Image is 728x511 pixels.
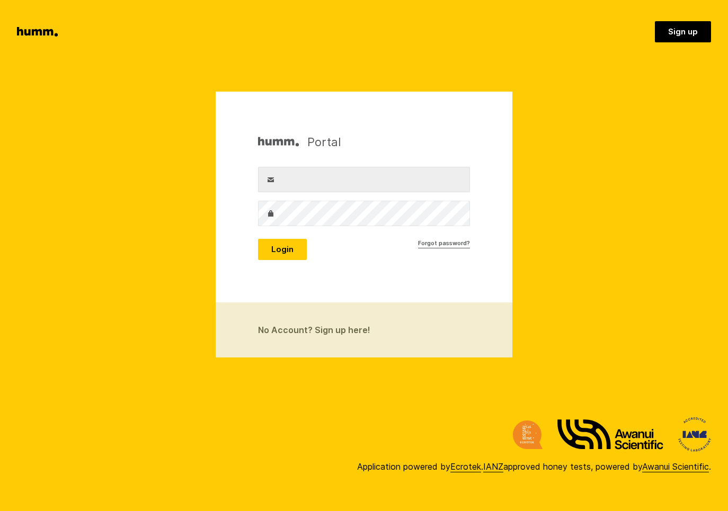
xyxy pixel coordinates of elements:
img: Ecrotek [513,420,543,449]
h1: Portal [258,134,341,150]
a: No Account? Sign up here! [216,302,512,357]
a: IANZ [483,461,503,472]
a: Forgot password? [418,239,470,248]
button: Login [258,239,307,260]
a: Sign up [655,21,711,42]
img: International Accreditation New Zealand [678,417,711,452]
img: Humm [258,134,299,150]
a: Ecrotek [450,461,481,472]
div: Application powered by . approved honey tests, powered by . [357,460,711,473]
img: Awanui Scientific [557,419,663,450]
a: Awanui Scientific [642,461,709,472]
